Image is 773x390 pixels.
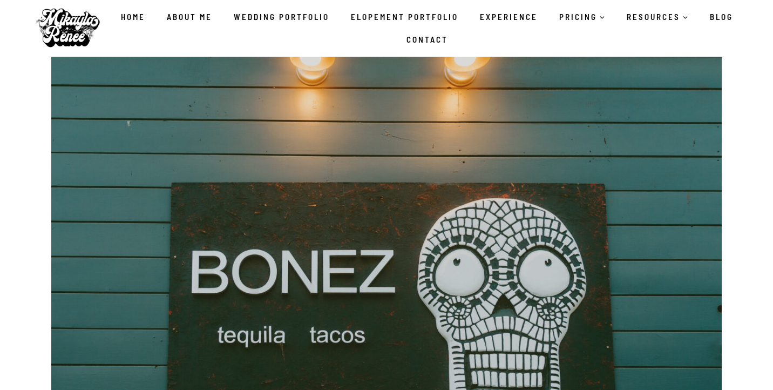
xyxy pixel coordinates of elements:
[627,10,688,23] span: RESOURCES
[396,28,459,51] a: Contact
[559,10,605,23] span: PRICING
[699,5,744,28] a: Blog
[469,5,548,28] a: Experience
[548,5,616,28] a: PRICING
[109,5,745,51] nav: Primary Navigation
[156,5,223,28] a: About Me
[223,5,340,28] a: Wedding Portfolio
[616,5,699,28] a: RESOURCES
[340,5,469,28] a: Elopement Portfolio
[111,5,157,28] a: Home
